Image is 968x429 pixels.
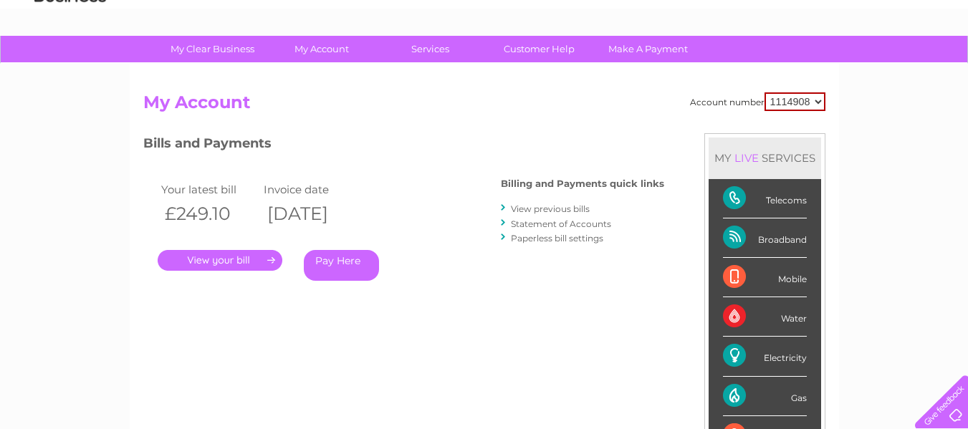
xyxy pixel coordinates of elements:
[371,36,489,62] a: Services
[921,61,954,72] a: Log out
[723,179,807,218] div: Telecoms
[158,199,261,228] th: £249.10
[146,8,823,69] div: Clear Business is a trading name of Verastar Limited (registered in [GEOGRAPHIC_DATA] No. 3667643...
[511,218,611,229] a: Statement of Accounts
[723,377,807,416] div: Gas
[723,297,807,337] div: Water
[260,199,363,228] th: [DATE]
[260,180,363,199] td: Invoice date
[153,36,272,62] a: My Clear Business
[262,36,380,62] a: My Account
[158,180,261,199] td: Your latest bill
[143,92,825,120] h2: My Account
[716,61,743,72] a: Water
[723,258,807,297] div: Mobile
[158,250,282,271] a: .
[723,218,807,258] div: Broadband
[480,36,598,62] a: Customer Help
[501,178,664,189] h4: Billing and Payments quick links
[843,61,864,72] a: Blog
[698,7,797,25] a: 0333 014 3131
[589,36,707,62] a: Make A Payment
[511,233,603,244] a: Paperless bill settings
[709,138,821,178] div: MY SERVICES
[732,151,762,165] div: LIVE
[752,61,783,72] a: Energy
[792,61,835,72] a: Telecoms
[873,61,908,72] a: Contact
[34,37,107,81] img: logo.png
[304,250,379,281] a: Pay Here
[723,337,807,376] div: Electricity
[143,133,664,158] h3: Bills and Payments
[690,92,825,111] div: Account number
[511,203,590,214] a: View previous bills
